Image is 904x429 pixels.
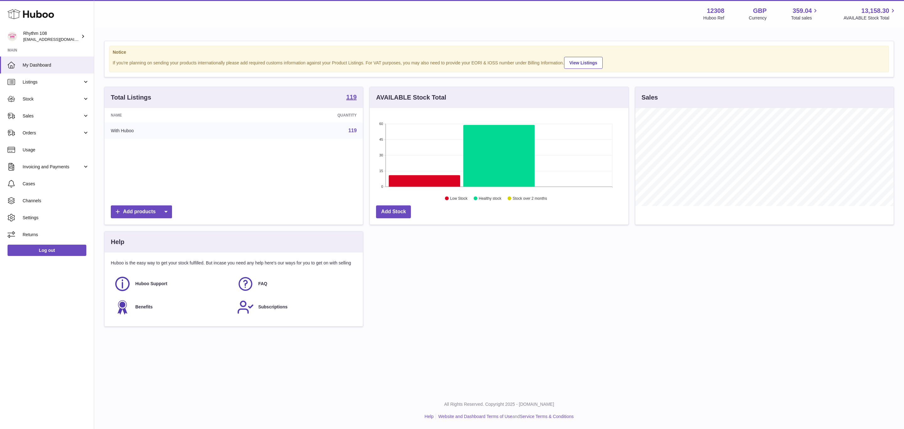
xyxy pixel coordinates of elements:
[237,275,354,292] a: FAQ
[99,401,899,407] p: All Rights Reserved. Copyright 2025 - [DOMAIN_NAME]
[23,164,83,170] span: Invoicing and Payments
[23,62,89,68] span: My Dashboard
[707,7,724,15] strong: 12308
[425,414,434,419] a: Help
[379,169,383,173] text: 15
[105,122,241,139] td: With Huboo
[111,93,151,102] h3: Total Listings
[258,281,267,287] span: FAQ
[8,32,17,41] img: orders@rhythm108.com
[381,185,383,188] text: 0
[376,93,446,102] h3: AVAILABLE Stock Total
[23,30,80,42] div: Rhythm 108
[23,130,83,136] span: Orders
[513,196,547,201] text: Stock over 2 months
[791,7,819,21] a: 359.04 Total sales
[23,198,89,204] span: Channels
[111,260,357,266] p: Huboo is the easy way to get your stock fulfilled. But incase you need any help here's our ways f...
[861,7,889,15] span: 13,158.30
[703,15,724,21] div: Huboo Ref
[520,414,574,419] a: Service Terms & Conditions
[237,299,354,316] a: Subscriptions
[23,181,89,187] span: Cases
[23,147,89,153] span: Usage
[8,245,86,256] a: Log out
[642,93,658,102] h3: Sales
[23,215,89,221] span: Settings
[113,49,885,55] strong: Notice
[241,108,363,122] th: Quantity
[23,96,83,102] span: Stock
[479,196,502,201] text: Healthy stock
[111,238,124,246] h3: Help
[791,15,819,21] span: Total sales
[346,94,357,101] a: 119
[749,15,767,21] div: Currency
[135,281,167,287] span: Huboo Support
[436,414,573,420] li: and
[843,7,896,21] a: 13,158.30 AVAILABLE Stock Total
[793,7,812,15] span: 359.04
[258,304,288,310] span: Subscriptions
[564,57,603,69] a: View Listings
[438,414,512,419] a: Website and Dashboard Terms of Use
[753,7,767,15] strong: GBP
[23,232,89,238] span: Returns
[376,205,411,218] a: Add Stock
[23,37,92,42] span: [EMAIL_ADDRESS][DOMAIN_NAME]
[105,108,241,122] th: Name
[379,122,383,126] text: 60
[111,205,172,218] a: Add products
[114,299,231,316] a: Benefits
[23,79,83,85] span: Listings
[843,15,896,21] span: AVAILABLE Stock Total
[348,128,357,133] a: 119
[114,275,231,292] a: Huboo Support
[23,113,83,119] span: Sales
[113,56,885,69] div: If you're planning on sending your products internationally please add required customs informati...
[379,138,383,141] text: 45
[135,304,153,310] span: Benefits
[379,153,383,157] text: 30
[450,196,468,201] text: Low Stock
[346,94,357,100] strong: 119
